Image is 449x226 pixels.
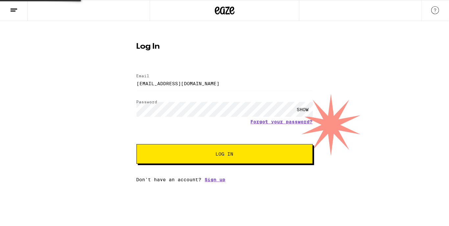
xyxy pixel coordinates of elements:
[137,144,313,164] button: Log In
[137,43,313,51] h1: Log In
[293,102,313,117] div: SHOW
[137,177,313,182] div: Don't have an account?
[7,5,50,10] span: Hi. Need any help?
[216,152,234,156] span: Log In
[205,177,226,182] a: Sign up
[137,100,158,104] label: Password
[251,119,313,124] a: Forgot your password?
[137,76,313,91] input: Email
[137,74,150,78] label: Email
